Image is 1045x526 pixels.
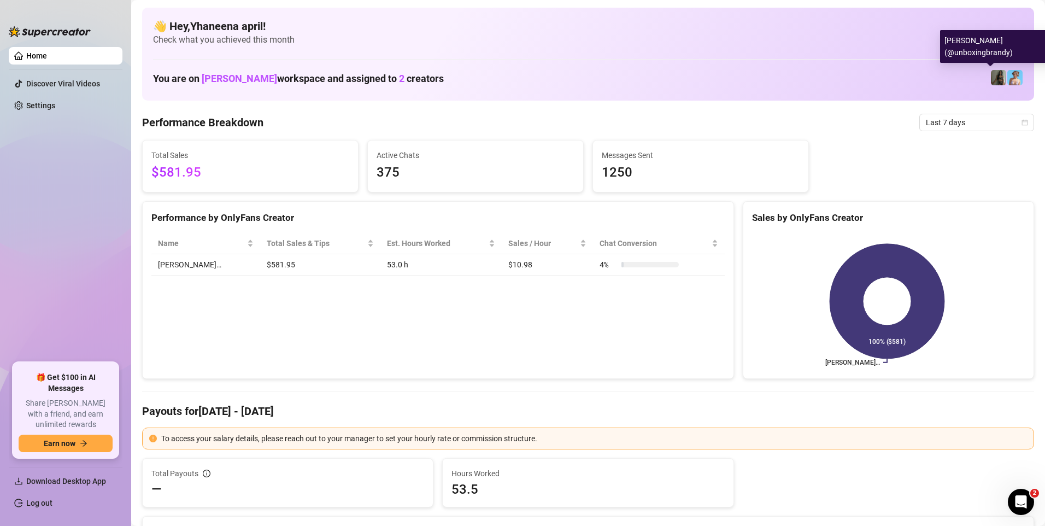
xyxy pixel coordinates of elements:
div: Sales by OnlyFans Creator [752,211,1025,225]
h4: 👋 Hey, Yhaneena april ! [153,19,1023,34]
iframe: Intercom live chat [1008,489,1034,515]
td: $10.98 [502,254,594,276]
span: 2 [399,73,404,84]
button: Earn nowarrow-right [19,435,113,452]
span: Total Sales & Tips [267,237,365,249]
span: exclamation-circle [149,435,157,442]
span: 2 [1030,489,1039,498]
th: Sales / Hour [502,233,594,254]
span: 🎁 Get $100 in AI Messages [19,372,113,394]
span: Check what you achieved this month [153,34,1023,46]
th: Total Sales & Tips [260,233,380,254]
th: Name [151,233,260,254]
span: 1250 [602,162,800,183]
span: Sales / Hour [508,237,578,249]
a: Home [26,51,47,60]
span: Download Desktop App [26,477,106,486]
span: calendar [1021,119,1028,126]
div: Est. Hours Worked [387,237,486,249]
img: logo-BBDzfeDw.svg [9,26,91,37]
div: To access your salary details, please reach out to your manager to set your hourly rate or commis... [161,433,1027,445]
td: 53.0 h [380,254,502,276]
span: Active Chats [377,149,574,161]
span: Last 7 days [926,114,1028,131]
span: Hours Worked [451,467,724,480]
span: Earn now [44,439,75,448]
text: [PERSON_NAME]… [825,359,880,366]
a: Discover Viral Videos [26,79,100,88]
span: Share [PERSON_NAME] with a friend, and earn unlimited rewards [19,398,113,430]
td: $581.95 [260,254,380,276]
td: [PERSON_NAME]… [151,254,260,276]
span: $581.95 [151,162,349,183]
span: [PERSON_NAME] [202,73,277,84]
a: Log out [26,499,52,507]
span: Total Payouts [151,467,198,480]
div: Performance by OnlyFans Creator [151,211,725,225]
span: Total Sales [151,149,349,161]
img: Vanessa [1007,70,1023,85]
h4: Payouts for [DATE] - [DATE] [142,404,1034,419]
span: Messages Sent [602,149,800,161]
span: — [151,481,162,498]
h4: Performance Breakdown [142,115,263,130]
span: 4 % [600,259,617,271]
span: info-circle [203,470,210,477]
span: 375 [377,162,574,183]
span: Chat Conversion [600,237,709,249]
a: Settings [26,101,55,110]
th: Chat Conversion [593,233,724,254]
span: download [14,477,23,486]
span: 53.5 [451,481,724,498]
span: Name [158,237,245,249]
h1: You are on workspace and assigned to creators [153,73,444,85]
img: Brandy [991,70,1006,85]
span: arrow-right [80,440,87,447]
